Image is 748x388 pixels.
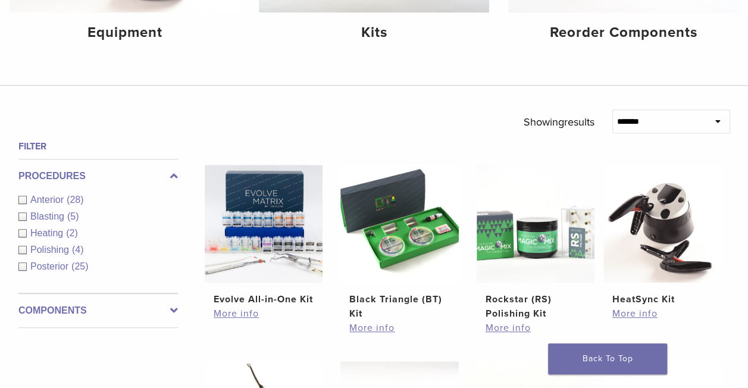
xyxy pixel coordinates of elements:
[72,245,84,255] span: (4)
[30,261,71,271] span: Posterior
[66,228,78,238] span: (2)
[30,195,67,205] span: Anterior
[524,109,594,134] p: Showing results
[30,211,67,221] span: Blasting
[268,22,480,43] h4: Kits
[349,321,449,335] a: More info
[612,306,712,321] a: More info
[603,165,721,283] img: HeatSync Kit
[485,321,585,335] a: More info
[71,261,88,271] span: (25)
[485,292,585,321] h2: Rockstar (RS) Polishing Kit
[340,165,458,321] a: Black Triangle (BT) KitBlack Triangle (BT) Kit
[18,303,178,318] label: Components
[214,306,314,321] a: More info
[548,343,667,374] a: Back To Top
[30,245,72,255] span: Polishing
[349,292,449,321] h2: Black Triangle (BT) Kit
[67,211,79,221] span: (5)
[205,165,323,306] a: Evolve All-in-One KitEvolve All-in-One Kit
[340,165,458,283] img: Black Triangle (BT) Kit
[67,195,83,205] span: (28)
[18,169,178,183] label: Procedures
[30,228,66,238] span: Heating
[603,165,721,306] a: HeatSync KitHeatSync Kit
[18,139,178,154] h4: Filter
[477,165,594,283] img: Rockstar (RS) Polishing Kit
[612,292,712,306] h2: HeatSync Kit
[19,22,230,43] h4: Equipment
[518,22,729,43] h4: Reorder Components
[205,165,323,283] img: Evolve All-in-One Kit
[477,165,594,321] a: Rockstar (RS) Polishing KitRockstar (RS) Polishing Kit
[214,292,314,306] h2: Evolve All-in-One Kit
